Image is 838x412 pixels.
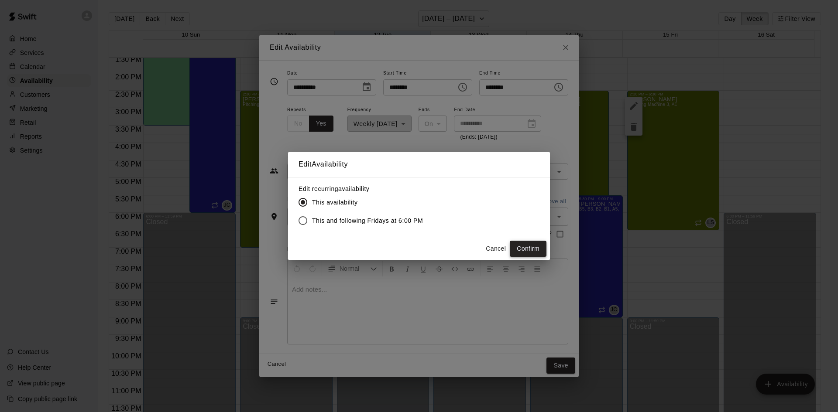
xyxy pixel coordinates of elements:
[312,198,357,207] span: This availability
[482,241,510,257] button: Cancel
[299,184,430,193] label: Edit recurring availability
[288,152,550,177] h2: Edit Availability
[312,216,423,225] span: This and following Fridays at 6:00 PM
[510,241,546,257] button: Confirm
